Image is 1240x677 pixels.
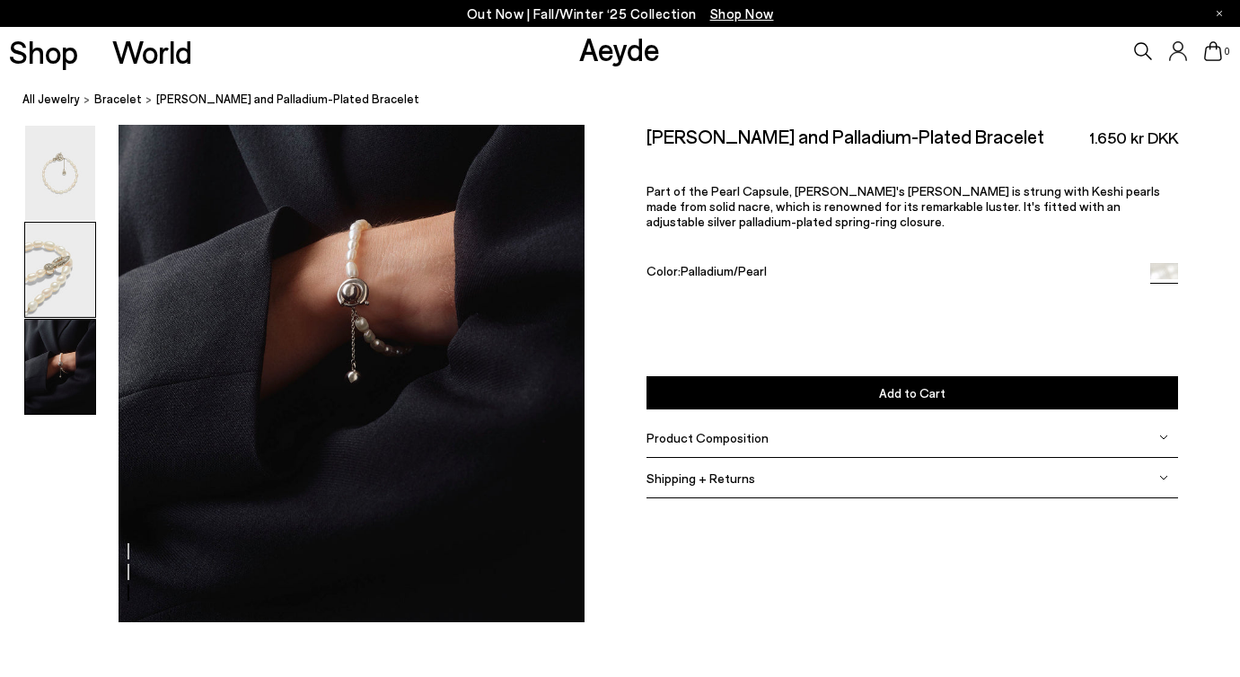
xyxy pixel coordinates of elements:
[25,223,95,317] img: Seth Pearl and Palladium-Plated Bracelet - Image 2
[710,5,774,22] span: Navigate to /collections/new-in
[681,263,767,278] span: Palladium/Pearl
[9,36,78,67] a: Shop
[1159,473,1168,482] img: svg%3E
[94,92,142,106] span: bracelet
[646,429,769,444] span: Product Composition
[25,320,95,414] img: Seth Pearl and Palladium-Plated Bracelet - Image 3
[22,90,80,109] a: All Jewelry
[1204,41,1222,61] a: 0
[646,125,1044,147] h2: [PERSON_NAME] and Palladium-Plated Bracelet
[25,126,95,220] img: Seth Pearl and Palladium-Plated Bracelet - Image 1
[94,90,142,109] a: bracelet
[156,90,419,109] span: [PERSON_NAME] and Palladium-Plated Bracelet
[646,263,1132,284] div: Color:
[1159,433,1168,442] img: svg%3E
[579,30,660,67] a: Aeyde
[22,75,1240,125] nav: breadcrumb
[646,470,755,485] span: Shipping + Returns
[1222,47,1231,57] span: 0
[467,3,774,25] p: Out Now | Fall/Winter ‘25 Collection
[1089,127,1178,149] span: 1.650 kr DKK
[879,384,945,400] span: Add to Cart
[646,183,1160,229] span: Part of the Pearl Capsule, [PERSON_NAME]'s [PERSON_NAME] is strung with Keshi pearls made from so...
[112,36,192,67] a: World
[646,375,1177,409] button: Add to Cart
